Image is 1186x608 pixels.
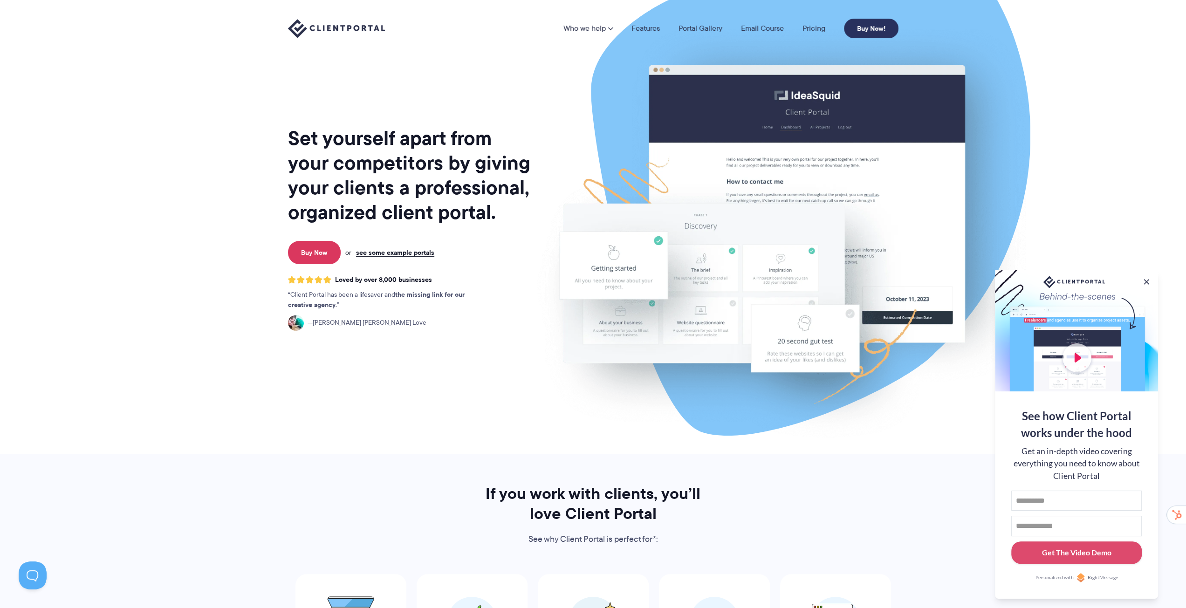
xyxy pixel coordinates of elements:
[288,290,484,310] p: Client Portal has been a lifesaver and .
[345,248,351,257] span: or
[1088,574,1118,581] span: RightMessage
[1011,408,1142,441] div: See how Client Portal works under the hood
[288,241,341,264] a: Buy Now
[1035,574,1073,581] span: Personalized with
[844,19,898,38] a: Buy Now!
[679,25,722,32] a: Portal Gallery
[288,126,532,225] h1: Set yourself apart from your competitors by giving your clients a professional, organized client ...
[473,484,713,524] h2: If you work with clients, you’ll love Client Portal
[356,248,434,257] a: see some example portals
[563,25,613,32] a: Who we help
[19,561,47,589] iframe: Toggle Customer Support
[1011,573,1142,582] a: Personalized withRightMessage
[1076,573,1085,582] img: Personalized with RightMessage
[802,25,825,32] a: Pricing
[1011,541,1142,564] button: Get The Video Demo
[1011,445,1142,482] div: Get an in-depth video covering everything you need to know about Client Portal
[473,533,713,547] p: See why Client Portal is perfect for*:
[1042,547,1111,558] div: Get The Video Demo
[288,289,465,310] strong: the missing link for our creative agency
[741,25,784,32] a: Email Course
[335,276,432,284] span: Loved by over 8,000 businesses
[631,25,660,32] a: Features
[308,318,426,328] span: [PERSON_NAME] [PERSON_NAME] Love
